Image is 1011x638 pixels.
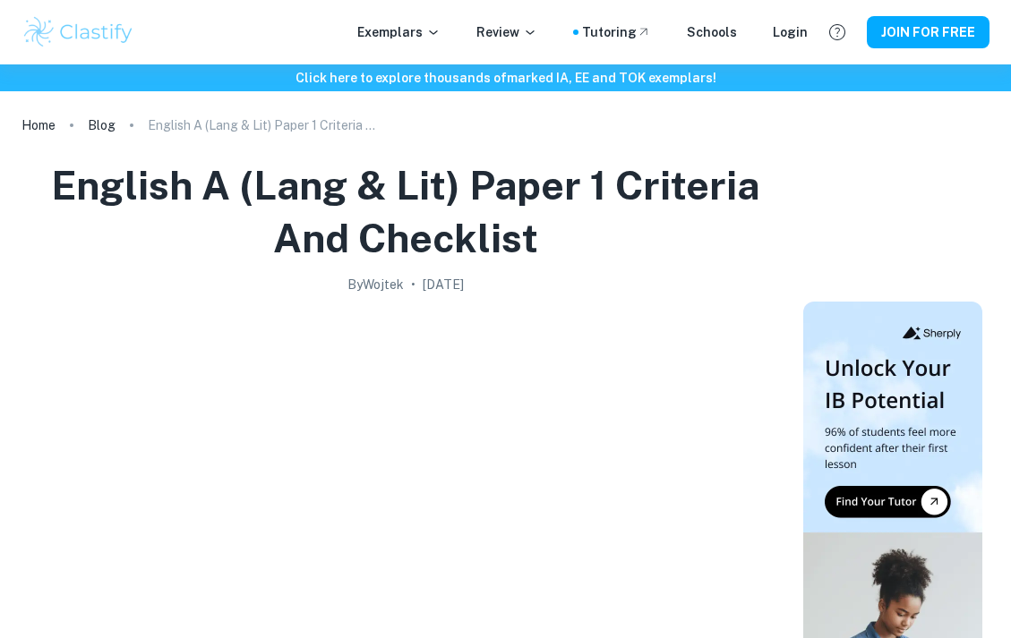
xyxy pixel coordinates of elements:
[867,16,990,48] button: JOIN FOR FREE
[411,275,416,294] p: •
[582,22,651,42] a: Tutoring
[347,275,404,294] h2: By Wojtek
[476,22,537,42] p: Review
[21,113,56,138] a: Home
[88,113,116,138] a: Blog
[21,14,135,50] img: Clastify logo
[148,115,381,135] p: English A (Lang & Lit) Paper 1 Criteria and Checklist
[687,22,737,42] a: Schools
[822,17,852,47] button: Help and Feedback
[773,22,808,42] a: Login
[423,275,464,294] h2: [DATE]
[357,22,441,42] p: Exemplars
[29,159,782,264] h1: English A (Lang & Lit) Paper 1 Criteria and Checklist
[4,68,1007,88] h6: Click here to explore thousands of marked IA, EE and TOK exemplars !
